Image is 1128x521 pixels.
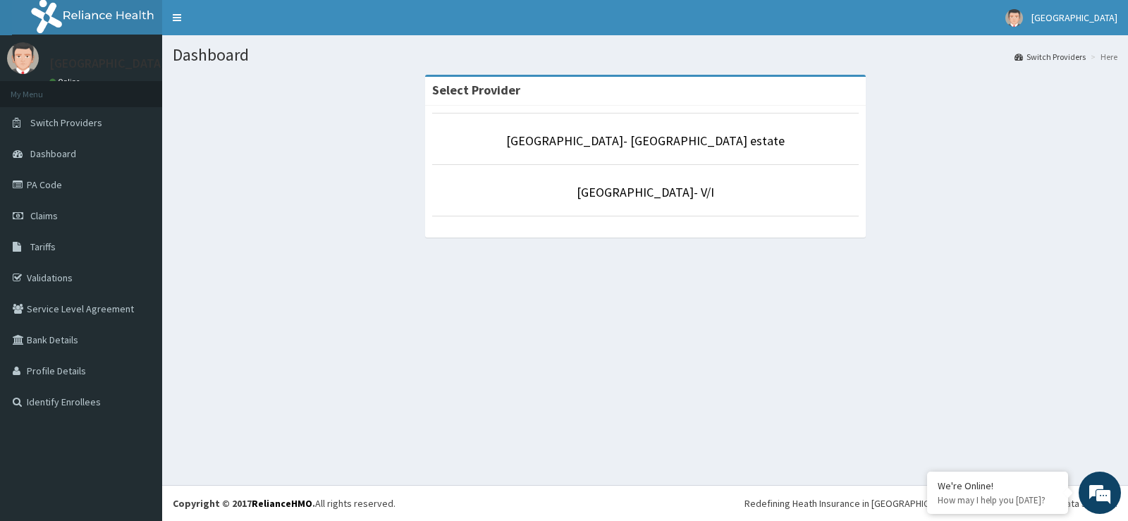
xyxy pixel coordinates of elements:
a: Online [49,77,83,87]
div: Redefining Heath Insurance in [GEOGRAPHIC_DATA] using Telemedicine and Data Science! [744,496,1117,510]
strong: Copyright © 2017 . [173,497,315,510]
strong: Select Provider [432,82,520,98]
span: [GEOGRAPHIC_DATA] [1031,11,1117,24]
div: We're Online! [938,479,1057,492]
span: Switch Providers [30,116,102,129]
span: Dashboard [30,147,76,160]
li: Here [1087,51,1117,63]
a: Switch Providers [1014,51,1086,63]
h1: Dashboard [173,46,1117,64]
a: RelianceHMO [252,497,312,510]
img: User Image [1005,9,1023,27]
span: Claims [30,209,58,222]
p: How may I help you today? [938,494,1057,506]
p: [GEOGRAPHIC_DATA] [49,57,166,70]
span: Tariffs [30,240,56,253]
a: [GEOGRAPHIC_DATA]- [GEOGRAPHIC_DATA] estate [506,133,785,149]
footer: All rights reserved. [162,485,1128,521]
a: [GEOGRAPHIC_DATA]- V/I [577,184,714,200]
img: User Image [7,42,39,74]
